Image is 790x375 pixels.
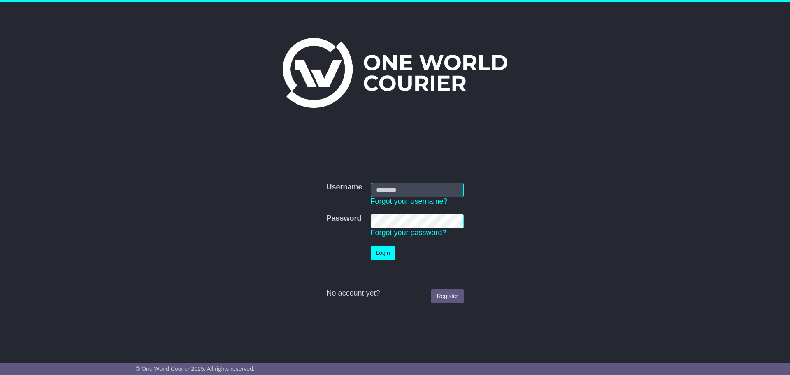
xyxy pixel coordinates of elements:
a: Forgot your password? [371,228,446,237]
label: Password [326,214,361,223]
a: Forgot your username? [371,197,448,205]
span: © One World Courier 2025. All rights reserved. [136,366,255,372]
button: Login [371,246,395,260]
label: Username [326,183,362,192]
a: Register [431,289,463,303]
div: No account yet? [326,289,463,298]
img: One World [283,38,507,108]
